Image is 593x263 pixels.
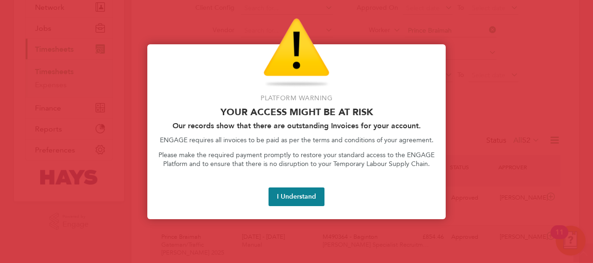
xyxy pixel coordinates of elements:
p: ENGAGE requires all invoices to be paid as per the terms and conditions of your agreement. [159,136,434,145]
h2: Our records show that there are outstanding Invoices for your account. [159,121,434,130]
p: Please make the required payment promptly to restore your standard access to the ENGAGE Platform ... [159,151,434,169]
p: Your access might be at risk [159,106,434,118]
img: Warning Icon [263,18,330,88]
p: Platform Warning [159,94,434,103]
button: I Understand [269,187,324,206]
div: Access At Risk [147,44,446,219]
